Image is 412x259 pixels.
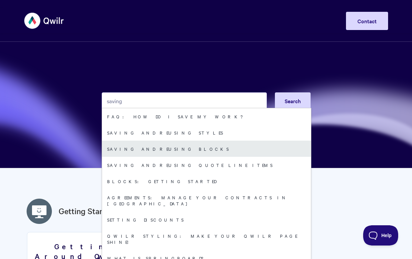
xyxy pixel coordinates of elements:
[102,92,267,109] input: Search the knowledge base
[102,189,311,211] a: Agreements: Manage your Contracts in [GEOGRAPHIC_DATA]
[102,141,311,157] a: Saving and reusing Blocks
[59,205,114,217] a: Getting Started
[102,173,311,189] a: Blocks: Getting Started
[346,12,388,30] a: Contact
[102,124,311,141] a: Saving and reusing styles
[275,92,311,109] button: Search
[102,211,311,228] a: Setting discounts
[24,8,64,33] img: Qwilr Help Center
[363,225,399,246] iframe: Toggle Customer Support
[102,228,311,250] a: Qwilr styling: Make Your Qwilr Page Shine!
[102,157,311,173] a: Saving and reusing quote line items
[285,97,301,105] span: Search
[102,108,311,124] a: FAQ: How do I save my work?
